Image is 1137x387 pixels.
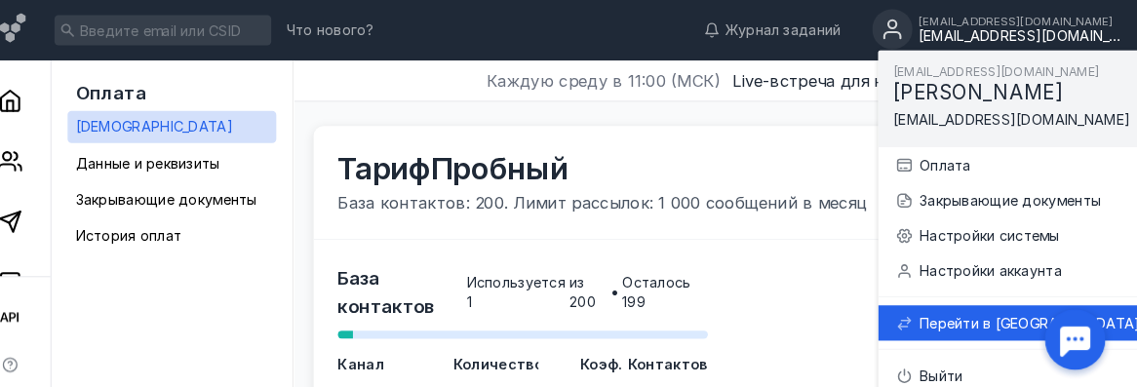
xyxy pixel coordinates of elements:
[356,258,450,306] span: База контактов
[919,353,1137,372] div: Выйти
[918,27,1113,44] div: [EMAIL_ADDRESS][DOMAIN_NAME]
[95,177,296,209] a: Закрывающие документы
[619,276,627,290] span: •
[356,145,868,180] span: Тариф Пробный
[738,66,951,90] button: Live-встреча для новичков
[500,66,726,90] span: Каждую среду в 11:00 (МСК)
[591,344,632,361] span: Коэф.
[919,149,1137,169] div: Оплата
[95,142,296,174] a: Данные и реквизиты
[893,78,1056,101] span: [PERSON_NAME]
[919,217,1137,237] div: Настройки системы
[102,80,171,100] span: Оплата
[95,107,296,138] a: [DEMOGRAPHIC_DATA]
[700,19,852,39] a: Журнал заданий
[893,107,1122,124] span: [EMAIL_ADDRESS][DOMAIN_NAME]
[356,344,401,361] span: Канал
[738,68,951,88] span: Live-встреча для новичков
[637,344,714,361] span: Контактов
[918,15,1113,26] div: [EMAIL_ADDRESS][DOMAIN_NAME]
[306,22,391,36] span: Что нового?
[730,19,843,39] span: Журнал заданий
[919,302,1137,322] div: Перейти в [GEOGRAPHIC_DATA]
[102,219,205,236] span: История оплат
[82,15,292,44] input: Введите email или CSID
[102,149,242,166] span: Данные и реквизиты
[296,22,401,36] a: Что нового?
[481,263,576,302] span: Используется 1
[468,344,555,361] span: Количество
[580,263,615,302] span: из 200
[356,184,868,208] span: База контактов: 200. Лимит рассылок: 1 000 сообщений в месяц
[95,213,296,244] a: История оплат
[919,183,1137,203] div: Закрывающие документы
[919,252,1137,271] div: Настройки аккаунта
[893,61,1092,76] span: [EMAIL_ADDRESS][DOMAIN_NAME]
[631,263,713,302] span: Осталось 199
[102,184,278,201] span: Закрывающие документы
[102,114,255,131] span: [DEMOGRAPHIC_DATA]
